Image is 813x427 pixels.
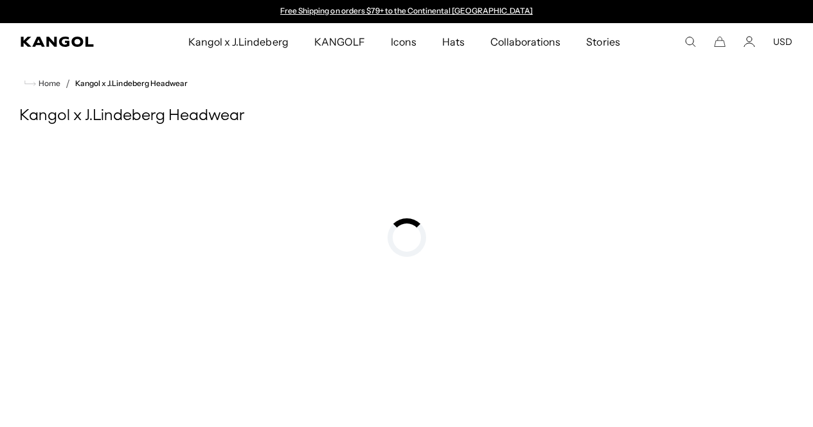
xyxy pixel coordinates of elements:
span: Icons [391,23,416,60]
button: USD [773,36,792,48]
a: Kangol x J.Lindeberg Headwear [75,79,188,88]
a: Kangol x J.Lindeberg [175,23,301,60]
span: Home [36,79,60,88]
span: Kangol x J.Lindeberg [188,23,289,60]
a: Kangol [21,37,124,47]
slideshow-component: Announcement bar [274,6,539,17]
span: Stories [586,23,620,60]
button: Cart [714,36,726,48]
li: / [60,76,70,91]
span: Collaborations [490,23,560,60]
a: Free Shipping on orders $79+ to the Continental [GEOGRAPHIC_DATA] [280,6,533,15]
a: Home [24,78,60,89]
a: Account [744,36,755,48]
a: Icons [378,23,429,60]
summary: Search here [684,36,696,48]
a: KANGOLF [301,23,378,60]
span: Hats [442,23,465,60]
h1: Kangol x J.Lindeberg Headwear [19,107,794,126]
span: KANGOLF [314,23,365,60]
a: Hats [429,23,478,60]
div: Announcement [274,6,539,17]
a: Stories [573,23,632,60]
a: Collaborations [478,23,573,60]
div: 1 of 2 [274,6,539,17]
